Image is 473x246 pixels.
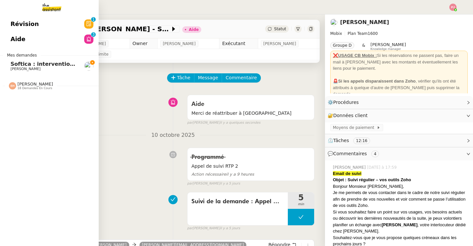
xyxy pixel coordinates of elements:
[325,96,473,109] div: ⚙️Procédures
[191,154,224,160] span: Programmé
[191,110,310,117] span: Merci de réattribuer à [GEOGRAPHIC_DATA]
[288,202,314,207] span: min
[167,73,194,83] button: Tâche
[187,120,193,126] span: par
[17,82,53,86] span: [PERSON_NAME]
[198,74,218,82] span: Message
[220,181,240,186] span: il y a 5 jours
[91,17,96,22] nz-badge-sup: 1
[325,109,473,122] div: 🔐Données client
[333,171,361,176] strong: Email de suivi
[92,32,95,38] p: 3
[9,82,16,89] img: svg
[191,101,204,107] span: Aide
[220,226,240,231] span: il y a 5 jours
[333,138,349,143] span: Tâches
[367,164,398,170] span: [DATE] à 17:59
[348,31,368,36] span: Plan Team
[177,74,190,82] span: Tâche
[226,74,257,82] span: Commentaire
[325,134,473,147] div: ⏲️Tâches 12:16
[191,172,226,177] span: Action nécessaire
[91,32,96,37] nz-badge-sup: 3
[11,19,39,29] span: Révision
[333,52,465,72] div: Si les réservations ne passent pas, faire un mail à [PERSON_NAME] avec les montants et éventuelle...
[130,38,157,49] td: Owner
[368,31,378,36] span: 1600
[191,197,284,207] span: Suivi de la demande : Appel + Voicemail + Email
[333,183,468,190] div: Bonjour Monsieur [PERSON_NAME],
[163,40,196,47] span: [PERSON_NAME]
[338,79,416,84] strong: Si les appels disparaissent dans Zoho
[328,138,376,143] span: ⏲️
[187,181,240,186] small: [PERSON_NAME]
[222,73,261,83] button: Commentaire
[263,40,296,47] span: [PERSON_NAME]
[333,113,368,118] span: Données client
[34,26,170,32] span: Appel de suivi [PERSON_NAME] - SYSNEXT
[362,42,365,51] span: &
[187,226,240,231] small: [PERSON_NAME]
[333,151,367,156] span: Commentaires
[194,73,222,83] button: Message
[17,86,52,90] span: 18 demandes en cours
[187,120,261,126] small: [PERSON_NAME]
[340,19,389,25] a: [PERSON_NAME]
[330,19,337,26] img: users%2FW4OQjB9BRtYK2an7yusO0WsYLsD3%2Favatar%2F28027066-518b-424c-8476-65f2e549ac29
[191,162,310,170] span: Appel de suivi RTP 2
[328,99,362,106] span: ⚙️
[382,222,417,227] strong: [PERSON_NAME]
[370,47,401,51] span: Knowledge manager
[333,124,377,131] span: Moyens de paiement
[191,172,254,177] span: il y a 9 heures
[146,131,200,140] span: 10 octobre 2025
[330,31,342,36] span: Mobix
[220,120,261,126] span: il y a quelques secondes
[187,181,193,186] span: par
[187,226,193,231] span: par
[328,112,370,119] span: 🔐
[333,79,338,84] span: 🚨
[333,53,377,58] u: ❌USAGE CB Mobix :
[219,38,258,49] td: Exécutant
[328,151,382,156] span: 💬
[288,194,314,202] span: 5
[333,177,411,182] strong: Objet : Suivi régulier – vos outils Zoho
[333,209,468,234] div: Si vous souhaitez faire un point sur vos usages, vos besoins actuels ou découvrir les dernières n...
[371,151,379,157] nz-tag: 4
[333,189,468,209] div: Je me permets de vous contacter dans le cadre de notre suivi régulier afin de prendre de vos nouv...
[84,61,93,71] img: users%2F2TyHGbgGwwZcFhdWHiwf3arjzPD2%2Favatar%2F1545394186276.jpeg
[189,28,199,32] div: Aide
[92,17,95,23] p: 1
[370,42,406,51] app-user-label: Knowledge manager
[325,147,473,160] div: 💬Commentaires 4
[353,137,370,144] nz-tag: 12:16
[11,34,25,44] span: Aide
[449,4,457,11] img: svg
[330,42,354,49] nz-tag: Groupe D
[11,61,117,67] span: Softica : intervention pose caissons
[370,42,406,47] span: [PERSON_NAME]
[274,27,286,31] span: Statut
[11,67,40,71] span: [PERSON_NAME]
[3,52,41,59] span: Mes demandes
[333,164,367,170] span: [PERSON_NAME]
[333,100,359,105] span: Procédures
[333,78,465,97] div: , vérifier qu'ils ont été attribués à quelque d'autre de [PERSON_NAME] puis supprimer la demande.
